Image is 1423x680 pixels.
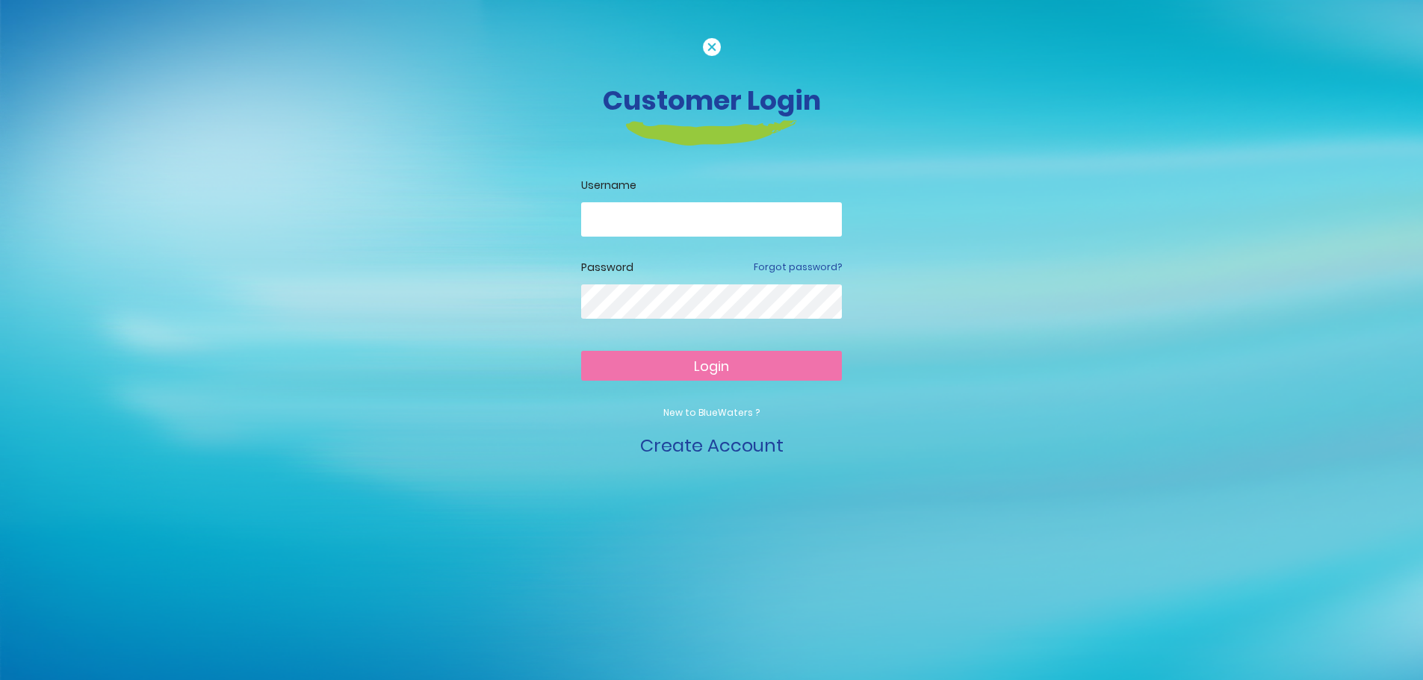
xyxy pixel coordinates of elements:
[581,178,842,193] label: Username
[754,261,842,274] a: Forgot password?
[297,84,1126,116] h3: Customer Login
[640,433,784,458] a: Create Account
[694,357,729,375] span: Login
[626,120,797,146] img: login-heading-border.png
[581,260,633,275] label: Password
[703,38,721,56] img: cancel
[581,406,842,419] p: New to BlueWaters ?
[581,351,842,381] button: Login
